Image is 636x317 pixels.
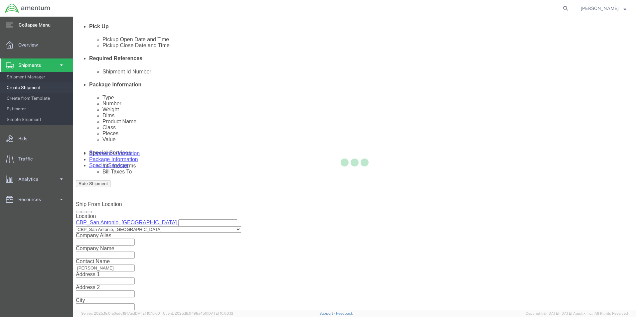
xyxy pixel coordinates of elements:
a: Support [319,311,336,315]
span: Collapse Menu [19,18,55,32]
a: Traffic [0,152,73,165]
span: Create from Template [7,92,68,105]
span: Overview [18,38,43,52]
span: Resources [18,193,46,206]
span: Client: 2025.18.0-198a450 [163,311,233,315]
a: Bids [0,132,73,145]
a: Overview [0,38,73,52]
a: Analytics [0,172,73,186]
span: Shipments [18,58,46,72]
span: Bridget Agyemang [581,5,619,12]
span: Copyright © [DATE]-[DATE] Agistix Inc., All Rights Reserved [526,311,628,316]
span: Bids [18,132,32,145]
span: Create Shipment [7,81,68,94]
span: [DATE] 10:10:00 [134,311,160,315]
button: [PERSON_NAME] [580,4,627,12]
span: Server: 2025.18.0-a0edd1917ac [81,311,160,315]
a: Shipments [0,58,73,72]
span: Shipment Manager [7,70,68,84]
span: Analytics [18,172,43,186]
a: Resources [0,193,73,206]
a: Feedback [336,311,353,315]
span: [DATE] 10:06:13 [207,311,233,315]
span: Traffic [18,152,38,165]
span: Estimator [7,102,68,116]
img: logo [5,3,51,13]
span: Simple Shipment [7,113,68,126]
